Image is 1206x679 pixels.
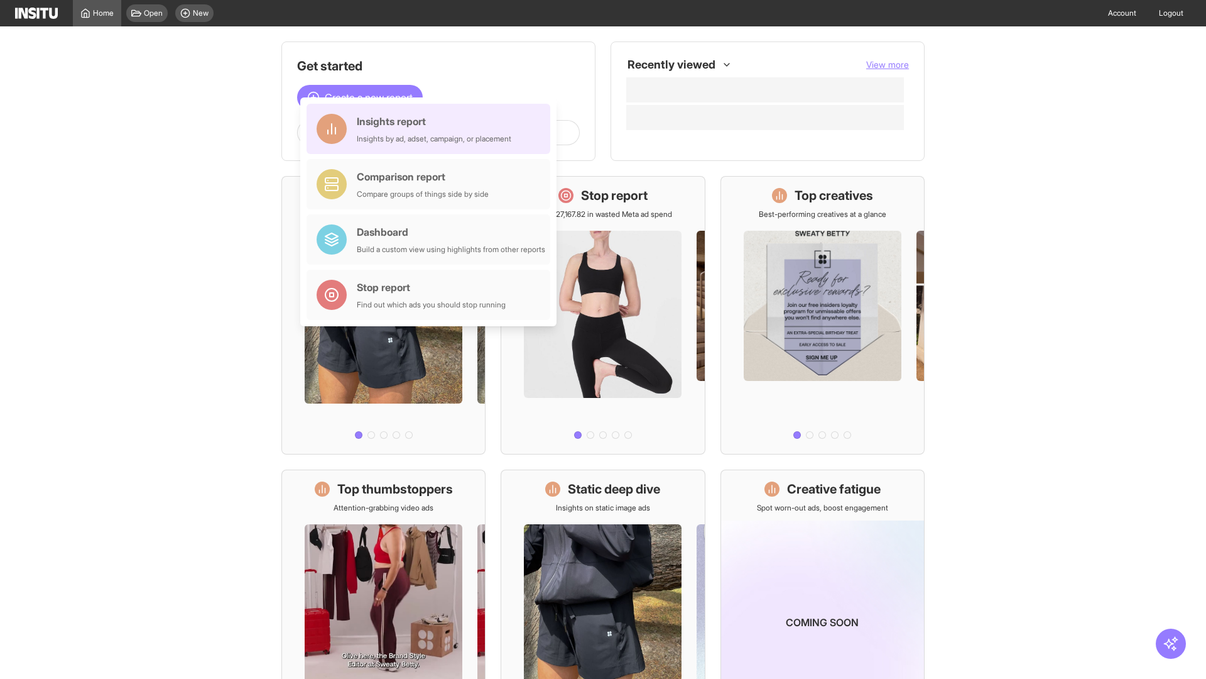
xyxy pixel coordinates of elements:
[866,58,909,71] button: View more
[337,480,453,498] h1: Top thumbstoppers
[795,187,873,204] h1: Top creatives
[357,300,506,310] div: Find out which ads you should stop running
[501,176,705,455] a: Stop reportSave £27,167.82 in wasted Meta ad spend
[357,224,545,240] div: Dashboard
[357,134,511,144] div: Insights by ad, adset, campaign, or placement
[568,480,660,498] h1: Static deep dive
[15,8,58,19] img: Logo
[357,189,489,199] div: Compare groups of things side by side
[357,114,511,129] div: Insights report
[357,169,489,184] div: Comparison report
[357,245,545,255] div: Build a custom view using highlights from other reports
[533,209,672,219] p: Save £27,167.82 in wasted Meta ad spend
[93,8,114,18] span: Home
[193,8,209,18] span: New
[334,503,433,513] p: Attention-grabbing video ads
[357,280,506,295] div: Stop report
[556,503,650,513] p: Insights on static image ads
[144,8,163,18] span: Open
[759,209,886,219] p: Best-performing creatives at a glance
[297,85,423,110] button: Create a new report
[297,57,580,75] h1: Get started
[581,187,648,204] h1: Stop report
[720,176,925,455] a: Top creativesBest-performing creatives at a glance
[281,176,486,455] a: What's live nowSee all active ads instantly
[866,59,909,70] span: View more
[325,90,413,105] span: Create a new report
